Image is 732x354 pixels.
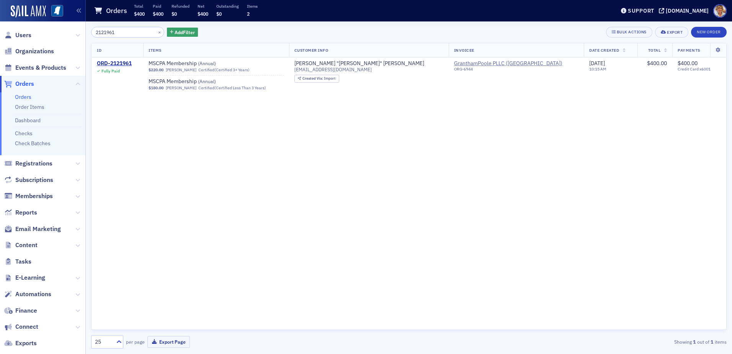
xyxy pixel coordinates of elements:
[167,28,198,37] button: AddFilter
[95,338,112,346] div: 25
[51,5,63,17] img: SailAMX
[454,60,579,75] span: GranthamPoole PLLC (Hattiesburg)
[15,176,53,184] span: Subscriptions
[156,28,163,35] button: ×
[678,48,700,53] span: Payments
[134,3,145,9] p: Total
[15,159,52,168] span: Registrations
[247,11,250,17] span: 2
[4,47,54,56] a: Organizations
[101,69,120,74] div: Fully Paid
[4,225,61,233] a: Email Marketing
[15,80,34,88] span: Orders
[655,27,688,38] button: Export
[11,5,46,18] img: SailAMX
[4,80,34,88] a: Orders
[520,338,727,345] div: Showing out of items
[198,78,216,84] span: ( Annual )
[153,3,163,9] p: Paid
[149,60,245,67] span: MSCPA Membership
[15,64,66,72] span: Events & Products
[216,11,222,17] span: $0
[198,60,216,66] span: ( Annual )
[15,47,54,56] span: Organizations
[294,67,372,72] span: [EMAIL_ADDRESS][DOMAIN_NAME]
[454,60,562,67] span: GranthamPoole PLLC (Hattiesburg)
[691,27,727,38] button: New Order
[15,31,31,39] span: Users
[4,306,37,315] a: Finance
[166,67,196,72] a: [PERSON_NAME]
[713,4,727,18] span: Profile
[4,339,37,347] a: Exports
[294,60,424,67] a: [PERSON_NAME] "[PERSON_NAME]" [PERSON_NAME]
[454,60,562,67] a: GranthamPoole PLLC ([GEOGRAPHIC_DATA])
[659,8,711,13] button: [DOMAIN_NAME]
[4,192,53,200] a: Memberships
[454,48,474,53] span: Invoicee
[172,3,190,9] p: Refunded
[15,93,31,100] a: Orders
[15,117,41,124] a: Dashboard
[149,60,245,67] a: MSCPA Membership (Annual)
[15,103,44,110] a: Order Items
[15,208,37,217] span: Reports
[617,30,647,34] div: Bulk Actions
[106,6,127,15] h1: Orders
[198,85,266,90] div: Certified (Certified Less Than 3 Years)
[4,290,51,298] a: Automations
[149,67,163,72] span: $220.00
[666,7,709,14] div: [DOMAIN_NAME]
[606,27,652,38] button: Bulk Actions
[166,85,196,90] a: [PERSON_NAME]
[4,159,52,168] a: Registrations
[15,339,37,347] span: Exports
[97,60,132,67] a: ORD-2121961
[126,338,145,345] label: per page
[647,60,667,67] span: $400.00
[15,274,45,282] span: E-Learning
[247,3,258,9] p: Items
[147,336,190,348] button: Export Page
[15,192,53,200] span: Memberships
[15,241,38,249] span: Content
[4,208,37,217] a: Reports
[4,31,31,39] a: Users
[454,67,562,74] div: ORG-6944
[149,78,245,85] span: MSCPA Membership
[15,140,51,147] a: Check Batches
[175,29,195,36] span: Add Filter
[691,28,727,35] a: New Order
[4,64,66,72] a: Events & Products
[149,85,163,90] span: $180.00
[709,338,715,345] strong: 1
[589,66,606,72] time: 10:15 AM
[134,11,145,17] span: $400
[692,338,697,345] strong: 1
[302,76,324,81] span: Created Via :
[648,48,661,53] span: Total
[4,176,53,184] a: Subscriptions
[149,78,245,85] a: MSCPA Membership (Annual)
[149,48,162,53] span: Items
[198,67,250,72] div: Certified (Certified 3+ Years)
[4,241,38,249] a: Content
[46,5,63,18] a: View Homepage
[4,257,31,266] a: Tasks
[198,3,208,9] p: Net
[294,75,339,83] div: Created Via: Import
[198,11,208,17] span: $400
[15,257,31,266] span: Tasks
[4,274,45,282] a: E-Learning
[153,11,163,17] span: $400
[4,323,38,331] a: Connect
[91,27,164,38] input: Search…
[678,60,698,67] span: $400.00
[667,30,683,34] div: Export
[172,11,177,17] span: $0
[15,306,37,315] span: Finance
[589,48,619,53] span: Date Created
[628,7,654,14] div: Support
